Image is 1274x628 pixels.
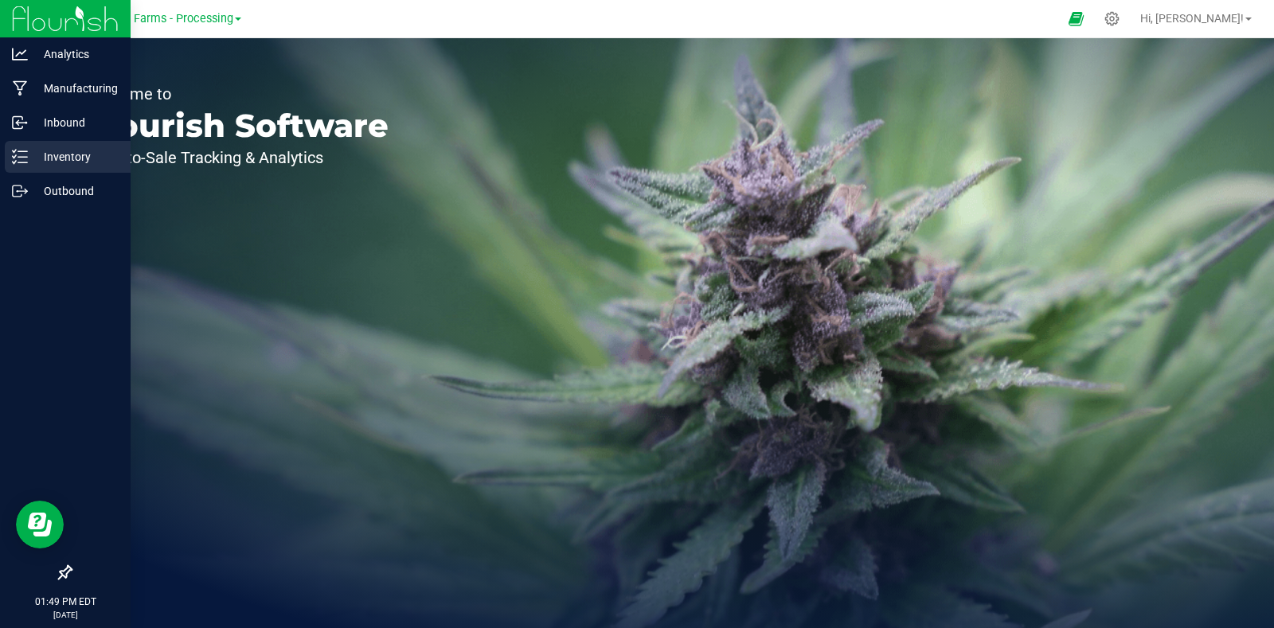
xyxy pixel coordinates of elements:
iframe: Resource center [16,501,64,548]
p: Manufacturing [28,79,123,98]
inline-svg: Inbound [12,115,28,131]
p: 01:49 PM EDT [7,595,123,609]
span: Open Ecommerce Menu [1058,3,1094,34]
inline-svg: Analytics [12,46,28,62]
p: Inbound [28,113,123,132]
span: Hi, [PERSON_NAME]! [1140,12,1244,25]
div: Manage settings [1102,11,1122,26]
p: Outbound [28,181,123,201]
p: Analytics [28,45,123,64]
p: Flourish Software [86,110,389,142]
inline-svg: Manufacturing [12,80,28,96]
inline-svg: Inventory [12,149,28,165]
span: Sapphire Farms - Processing [84,12,233,25]
p: Welcome to [86,86,389,102]
p: Inventory [28,147,123,166]
inline-svg: Outbound [12,183,28,199]
p: Seed-to-Sale Tracking & Analytics [86,150,389,166]
p: [DATE] [7,609,123,621]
